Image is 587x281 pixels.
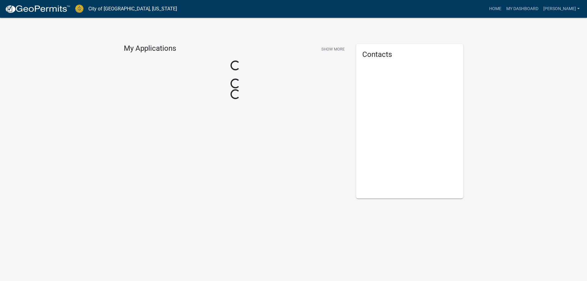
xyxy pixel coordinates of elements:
[88,4,177,14] a: City of [GEOGRAPHIC_DATA], [US_STATE]
[319,44,347,54] button: Show More
[75,5,83,13] img: City of Jeffersonville, Indiana
[541,3,582,15] a: [PERSON_NAME]
[362,50,457,59] h5: Contacts
[504,3,541,15] a: My Dashboard
[124,44,176,53] h4: My Applications
[487,3,504,15] a: Home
